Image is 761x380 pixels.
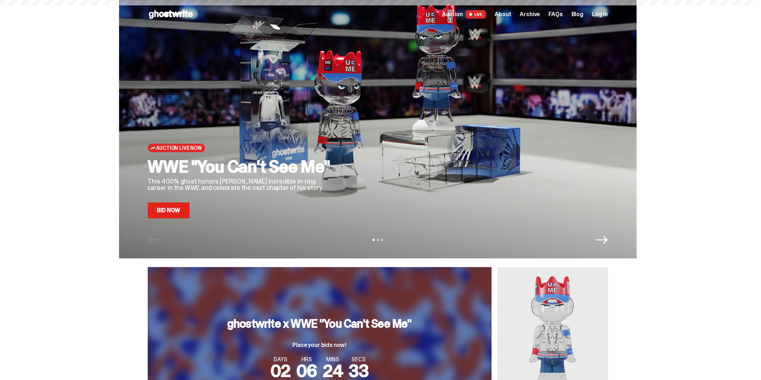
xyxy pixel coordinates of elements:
span: Auction [442,11,463,17]
button: Next [597,234,608,246]
button: View slide 3 [381,239,383,241]
p: This 400% ghost honors [PERSON_NAME] incredible in-ring career in the WWE and celebrate the next ... [148,178,335,191]
h3: ghostwrite x WWE "You Can't See Me" [227,318,412,329]
span: MINS [323,357,343,362]
span: HRS [296,357,317,362]
a: Auction LIVE [442,10,486,19]
button: View slide 2 [377,239,379,241]
span: Auction Live Now [156,145,202,151]
span: SECS [349,357,369,362]
a: Log in [592,11,608,17]
h2: WWE "You Can't See Me" [148,158,335,175]
span: DAYS [270,357,291,362]
button: View slide 1 [373,239,375,241]
a: About [495,11,511,17]
a: Blog [571,11,583,17]
a: Archive [520,11,540,17]
p: Place your bids now! [227,342,412,348]
a: Bid Now [148,203,190,218]
span: LIVE [466,10,486,19]
a: FAQs [549,11,563,17]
